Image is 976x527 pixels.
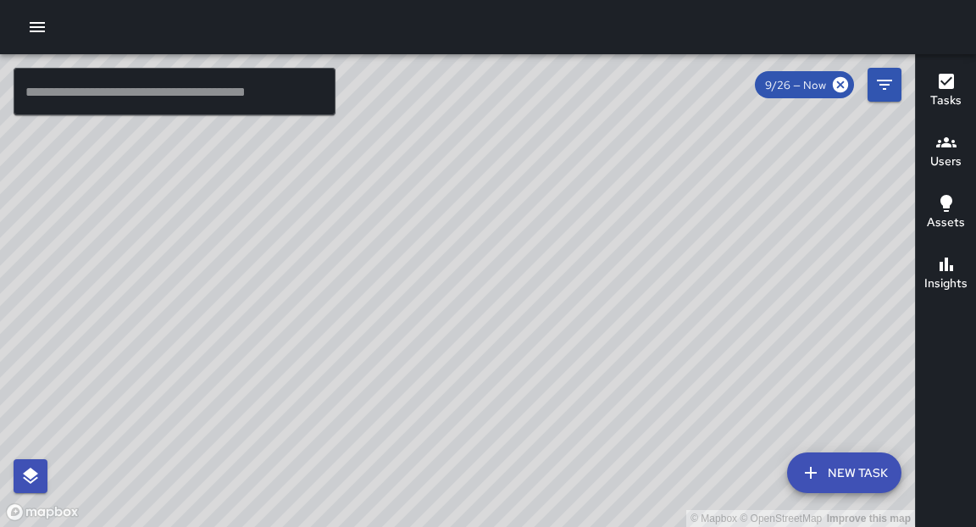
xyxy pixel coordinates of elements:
[787,452,901,493] button: New Task
[930,153,962,171] h6: Users
[868,68,901,102] button: Filters
[927,214,965,232] h6: Assets
[916,122,976,183] button: Users
[924,275,968,293] h6: Insights
[916,244,976,305] button: Insights
[916,183,976,244] button: Assets
[930,92,962,110] h6: Tasks
[755,78,836,92] span: 9/26 — Now
[916,61,976,122] button: Tasks
[755,71,854,98] div: 9/26 — Now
